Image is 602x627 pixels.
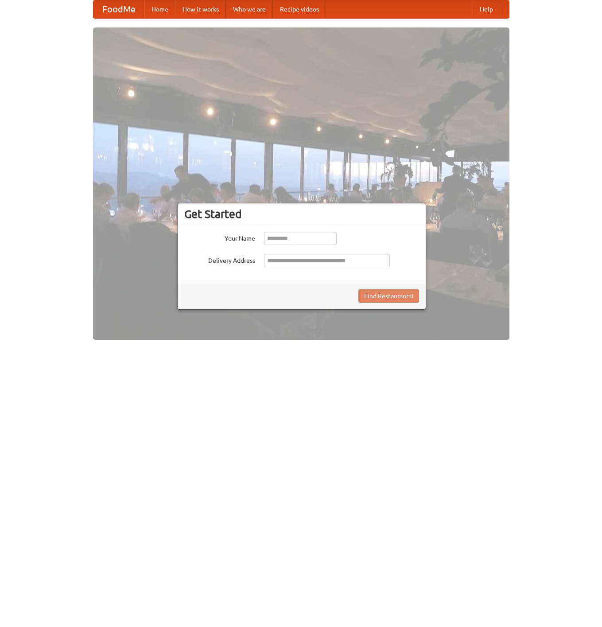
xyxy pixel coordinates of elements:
[184,207,419,221] h3: Get Started
[144,0,175,18] a: Home
[226,0,273,18] a: Who we are
[175,0,226,18] a: How it works
[273,0,326,18] a: Recipe videos
[184,254,255,265] label: Delivery Address
[473,0,500,18] a: Help
[93,0,144,18] a: FoodMe
[184,232,255,243] label: Your Name
[358,289,419,303] button: Find Restaurants!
